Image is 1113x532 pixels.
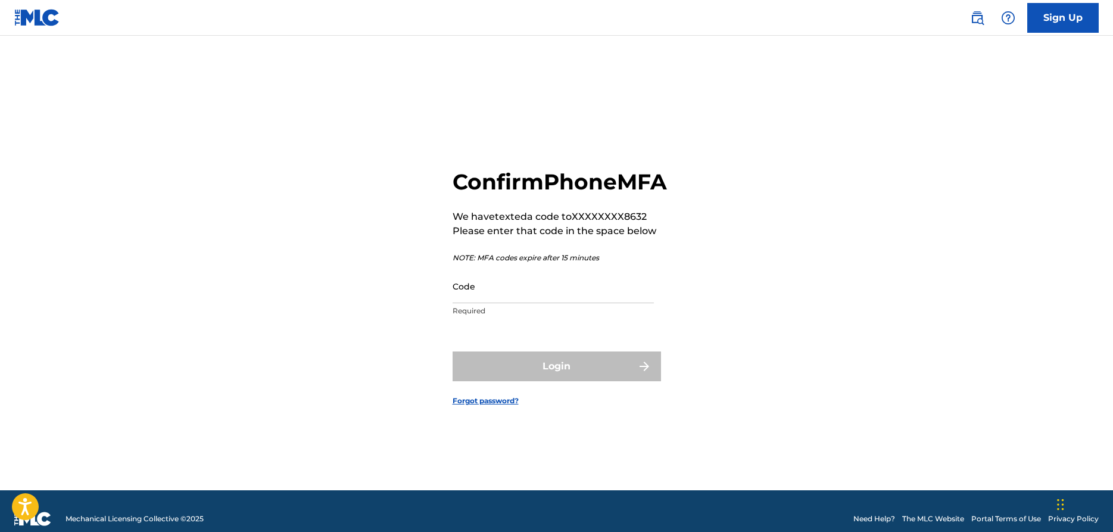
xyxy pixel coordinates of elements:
p: We have texted a code to XXXXXXXX8632 [453,210,667,224]
img: search [970,11,984,25]
a: Public Search [965,6,989,30]
p: NOTE: MFA codes expire after 15 minutes [453,253,667,263]
p: Please enter that code in the space below [453,224,667,238]
iframe: Chat Widget [1053,475,1113,532]
span: Mechanical Licensing Collective © 2025 [66,514,204,524]
a: Forgot password? [453,396,519,406]
a: The MLC Website [902,514,964,524]
div: Help [996,6,1020,30]
a: Portal Terms of Use [971,514,1041,524]
div: Drag [1057,487,1064,522]
p: Required [453,306,654,316]
img: help [1001,11,1015,25]
a: Sign Up [1027,3,1099,33]
img: logo [14,512,51,526]
img: MLC Logo [14,9,60,26]
a: Need Help? [853,514,895,524]
h2: Confirm Phone MFA [453,169,667,195]
a: Privacy Policy [1048,514,1099,524]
